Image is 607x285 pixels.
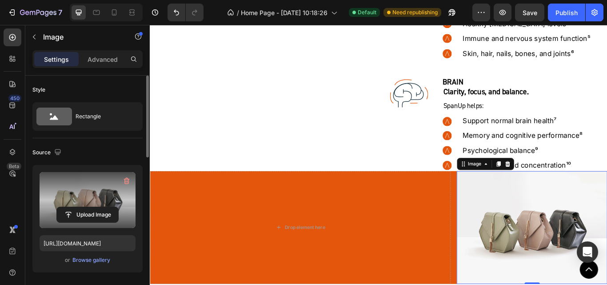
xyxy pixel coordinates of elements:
div: Browse gallery [72,256,110,264]
span: Need republishing [392,8,438,16]
p: 7 [58,7,62,18]
div: Drop element here [157,233,204,240]
p: Memory and cognitive performance⁸ [365,124,532,135]
button: Upload Image [56,207,119,223]
h2: Rich Text Editor. Editing area: main [341,88,533,101]
p: ⁠⁠⁠⁠⁠⁠⁠ [341,62,533,72]
iframe: Design area [150,25,607,285]
div: Publish [555,8,578,17]
p: Advanced [88,55,118,64]
strong: Clarity, focus, and balance. [342,72,442,84]
div: Rich Text Editor. Editing area: main [364,123,533,136]
div: 450 [8,95,21,102]
div: Rich Text Editor. Editing area: main [364,140,533,153]
span: Home Page - [DATE] 10:18:26 [241,8,327,17]
span: Default [358,8,376,16]
button: Save [515,4,544,21]
div: Rich Text Editor. Editing area: main [364,157,533,170]
p: ⁠⁠⁠⁠⁠⁠⁠ [342,89,532,100]
div: Rich Text Editor. Editing area: main [364,105,533,118]
p: Support normal brain health⁷ [365,106,532,117]
p: Brain energy and concentration¹⁰ [365,158,532,169]
input: https://example.com/image.jpg [40,235,136,251]
div: Image [369,158,388,166]
p: Immune and nervous system function⁵ [365,11,532,22]
p: Skin, hair, nails, bones, and joints⁶ [365,28,532,39]
button: 7 [4,4,66,21]
p: Image [43,32,119,42]
span: BRAIN [341,61,366,72]
div: Style [32,86,45,94]
div: Source [32,147,63,159]
h2: Rich Text Editor. Editing area: main [341,58,533,72]
div: Undo/Redo [168,4,204,21]
p: Psychological balance⁹ [365,141,532,152]
span: Save [523,9,537,16]
div: Open Intercom Messenger [577,241,598,263]
span: SpanUp helps: [342,89,389,100]
span: or [65,255,70,265]
div: Beta [7,163,21,170]
h2: Rich Text Editor. Editing area: main [341,72,533,84]
button: Publish [548,4,585,21]
p: ⁠⁠⁠⁠⁠⁠⁠ [342,73,532,84]
div: Rich Text Editor. Editing area: main [364,27,533,40]
div: Rectangle [76,106,130,127]
span: / [237,8,239,17]
div: Rich Text Editor. Editing area: main [364,10,533,23]
button: Browse gallery [72,256,111,265]
p: Settings [44,55,69,64]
